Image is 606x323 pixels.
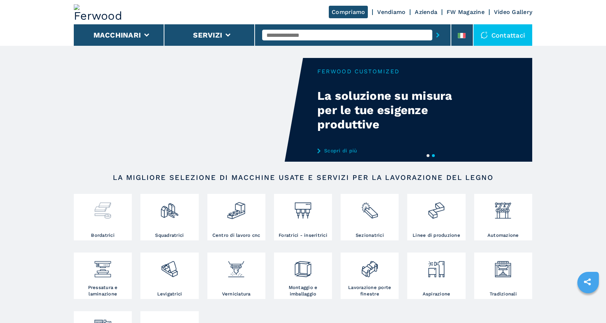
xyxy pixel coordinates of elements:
a: Foratrici - inseritrici [274,194,332,240]
a: sharethis [578,273,596,291]
h3: Lavorazione porte finestre [342,284,397,297]
a: Squadratrici [140,194,198,240]
h3: Centro di lavoro cnc [212,232,260,239]
a: Montaggio e imballaggio [274,253,332,299]
img: sezionatrici_2.png [360,196,379,220]
a: Levigatrici [140,253,198,299]
a: Centro di lavoro cnc [207,194,265,240]
h3: Montaggio e imballaggio [276,284,330,297]
img: foratrici_inseritrici_2.png [293,196,312,220]
img: tradizionali_1.png [494,254,513,279]
img: linee_di_produzione_2.png [427,196,446,220]
img: aspirazione_1.png [427,254,446,279]
h3: Pressatura e laminazione [76,284,130,297]
a: Lavorazione porte finestre [341,253,399,299]
img: Contattaci [481,31,488,39]
img: automazione.png [494,196,513,220]
h2: LA MIGLIORE SELEZIONE DI MACCHINE USATE E SERVIZI PER LA LAVORAZIONE DEL LEGNO [97,173,509,182]
button: Macchinari [93,31,141,39]
a: Compriamo [329,6,368,18]
h3: Sezionatrici [356,232,384,239]
button: submit-button [432,27,443,43]
button: 2 [432,154,435,157]
img: pressa-strettoia.png [93,254,112,279]
h3: Linee di produzione [413,232,460,239]
img: montaggio_imballaggio_2.png [293,254,312,279]
h3: Aspirazione [423,291,451,297]
h3: Squadratrici [155,232,184,239]
a: Azienda [415,9,437,15]
img: lavorazione_porte_finestre_2.png [360,254,379,279]
a: Aspirazione [407,253,465,299]
a: Video Gallery [494,9,532,15]
img: centro_di_lavoro_cnc_2.png [227,196,246,220]
iframe: Chat [576,291,601,318]
img: levigatrici_2.png [160,254,179,279]
a: Pressatura e laminazione [74,253,132,299]
video: Your browser does not support the video tag. [74,58,303,162]
a: Sezionatrici [341,194,399,240]
img: bordatrici_1.png [93,196,112,220]
h3: Verniciatura [222,291,251,297]
a: Vendiamo [377,9,405,15]
a: Linee di produzione [407,194,465,240]
h3: Foratrici - inseritrici [279,232,327,239]
button: Servizi [193,31,222,39]
button: 1 [427,154,429,157]
a: FW Magazine [447,9,485,15]
img: Ferwood [74,4,125,20]
img: squadratrici_2.png [160,196,179,220]
h3: Levigatrici [157,291,182,297]
a: Scopri di più [317,148,458,153]
a: Automazione [474,194,532,240]
h3: Bordatrici [91,232,115,239]
h3: Tradizionali [490,291,517,297]
a: Tradizionali [474,253,532,299]
a: Bordatrici [74,194,132,240]
img: verniciatura_1.png [227,254,246,279]
a: Verniciatura [207,253,265,299]
div: Contattaci [473,24,533,46]
h3: Automazione [487,232,519,239]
